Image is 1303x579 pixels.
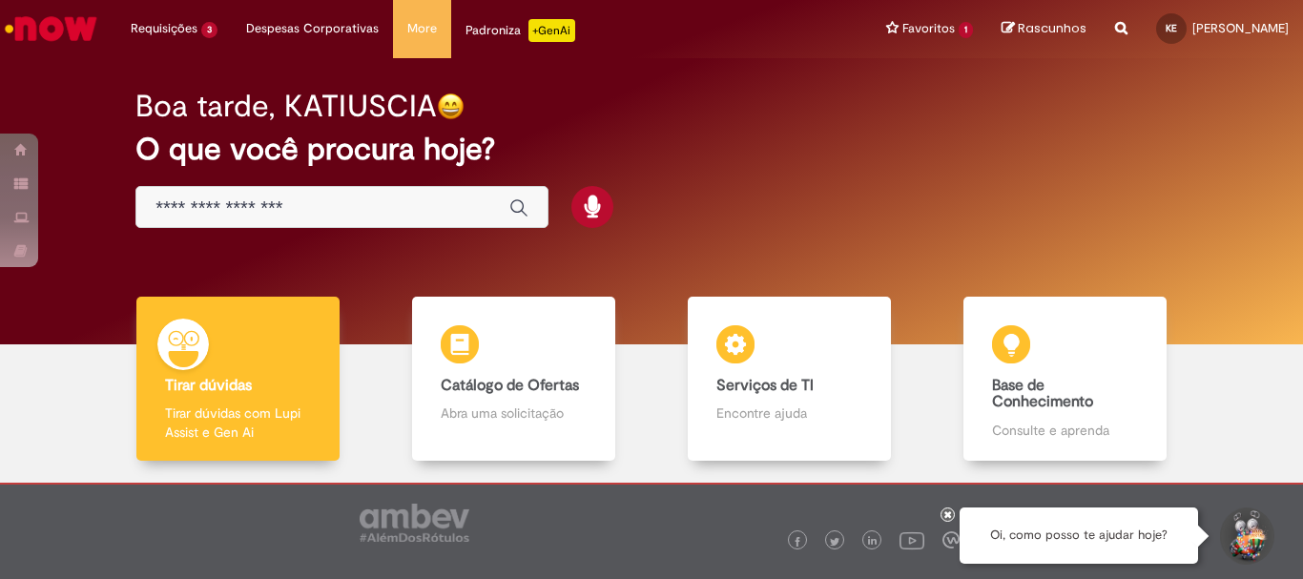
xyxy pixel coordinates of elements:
img: logo_footer_youtube.png [900,527,924,552]
img: happy-face.png [437,93,465,120]
span: Rascunhos [1018,19,1086,37]
span: 1 [959,22,973,38]
span: More [407,19,437,38]
span: KE [1166,22,1177,34]
p: +GenAi [528,19,575,42]
b: Base de Conhecimento [992,376,1093,412]
h2: O que você procura hoje? [135,133,1168,166]
span: [PERSON_NAME] [1192,20,1289,36]
span: Despesas Corporativas [246,19,379,38]
a: Catálogo de Ofertas Abra uma solicitação [376,297,651,462]
a: Rascunhos [1002,20,1086,38]
span: Favoritos [902,19,955,38]
span: 3 [201,22,217,38]
div: Padroniza [465,19,575,42]
p: Encontre ajuda [716,403,861,423]
p: Consulte e aprenda [992,421,1137,440]
b: Catálogo de Ofertas [441,376,579,395]
a: Serviços de TI Encontre ajuda [651,297,927,462]
img: ServiceNow [2,10,100,48]
img: logo_footer_workplace.png [942,531,960,548]
img: logo_footer_ambev_rotulo_gray.png [360,504,469,542]
h2: Boa tarde, KATIUSCIA [135,90,437,123]
p: Tirar dúvidas com Lupi Assist e Gen Ai [165,403,310,442]
a: Tirar dúvidas Tirar dúvidas com Lupi Assist e Gen Ai [100,297,376,462]
b: Serviços de TI [716,376,814,395]
img: logo_footer_twitter.png [830,537,839,547]
a: Base de Conhecimento Consulte e aprenda [927,297,1203,462]
span: Requisições [131,19,197,38]
img: logo_footer_facebook.png [793,537,802,547]
div: Oi, como posso te ajudar hoje? [960,507,1198,564]
p: Abra uma solicitação [441,403,586,423]
b: Tirar dúvidas [165,376,252,395]
img: logo_footer_linkedin.png [868,536,878,548]
button: Iniciar Conversa de Suporte [1217,507,1274,565]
